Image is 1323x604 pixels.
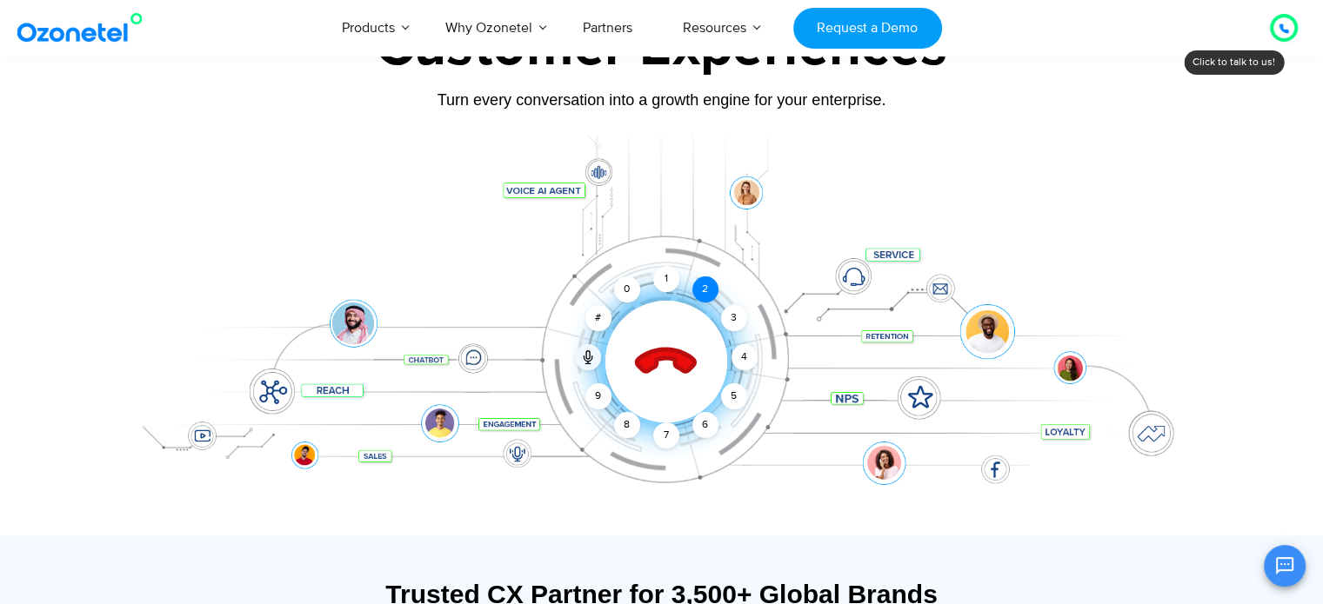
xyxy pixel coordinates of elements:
div: 7 [653,422,679,448]
div: 9 [585,383,611,409]
div: 6 [692,412,718,438]
div: 8 [614,412,640,438]
div: 2 [692,276,718,302]
div: 5 [720,383,746,409]
div: 3 [720,305,746,331]
div: 0 [614,276,640,302]
button: Open chat [1264,545,1306,587]
div: 1 [653,266,679,292]
a: Request a Demo [793,8,942,49]
div: Turn every conversation into a growth engine for your enterprise. [118,90,1206,110]
div: 4 [732,344,758,370]
div: # [585,305,611,331]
